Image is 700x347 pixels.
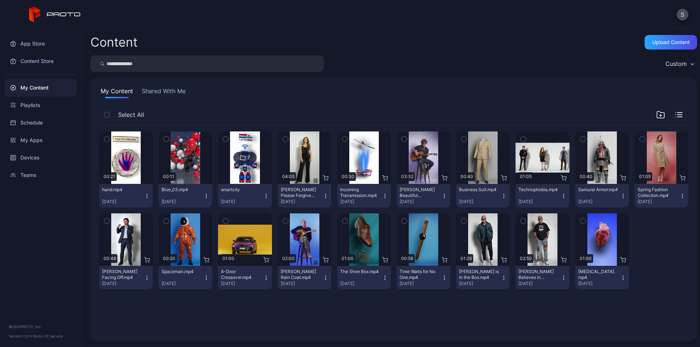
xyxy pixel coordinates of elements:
div: Upload Content [652,39,690,45]
a: Schedule [4,114,77,131]
div: Howie Mandel is in the Box.mp4 [459,269,499,280]
div: [DATE] [459,281,501,287]
div: © 2025 PROTO, Inc. [9,324,73,330]
div: 4-Door Crossover.mp4 [221,269,261,280]
div: [DATE] [221,199,263,205]
div: [DATE] [102,199,144,205]
div: Spring Fashion Collection.mp4 [638,187,678,198]
button: [PERSON_NAME] is in the Box.mp4[DATE] [456,266,510,289]
div: Adeline Mocke's Please Forgive Me.mp4 [281,187,321,198]
a: Terms Of Service [33,334,63,338]
div: [DATE] [162,199,203,205]
button: [PERSON_NAME] Beautiful Disaster.mp4[DATE] [397,184,450,208]
div: Spaceman.mp4 [162,269,202,275]
button: Shared With Me [140,87,187,98]
a: Devices [4,149,77,166]
div: [DATE] [400,199,442,205]
div: Samurai Armor.mp4 [578,187,618,193]
button: The Shoe Box.mp4[DATE] [337,266,391,289]
button: smartcity[DATE] [218,184,272,208]
button: [MEDICAL_DATA].mp4[DATE] [575,266,629,289]
div: [DATE] [340,199,382,205]
a: Teams [4,166,77,184]
button: Custom [662,55,697,72]
a: App Store [4,35,77,52]
a: My Apps [4,131,77,149]
div: 7 [247,154,250,161]
button: Time Waits for No One.mp4[DATE] [397,266,450,289]
div: [DATE] [340,281,382,287]
span: Version 1.13.1 • [9,334,33,338]
div: [DATE] [221,281,263,287]
button: Spaceman.mp4[DATE] [159,266,212,289]
button: Business Suit.mp4[DATE] [456,184,510,208]
button: [PERSON_NAME] Facing Off.mp4[DATE] [99,266,153,289]
button: Samurai Armor.mp4[DATE] [575,184,629,208]
div: Technophobia.mp4 [518,187,559,193]
div: [DATE] [400,281,442,287]
button: Spring Fashion Collection.mp4[DATE] [635,184,688,208]
button: [PERSON_NAME] Please Forgive Me.mp4[DATE] [278,184,331,208]
div: Time Waits for No One.mp4 [400,269,440,280]
div: Billy Morrison's Beautiful Disaster.mp4 [400,187,440,198]
a: Playlists [4,96,77,114]
div: [DATE] [459,199,501,205]
div: [DATE] [578,281,620,287]
div: [DATE] [281,199,323,205]
div: Custom [665,60,687,67]
a: Content Store [4,52,77,70]
div: [DATE] [518,281,560,287]
button: [PERSON_NAME] Believes in Proto.mp4[DATE] [516,266,569,289]
div: Blue_03.mp4 [162,187,202,193]
div: [DATE] [578,199,620,205]
div: [DATE] [102,281,144,287]
div: Content [90,36,137,48]
button: [PERSON_NAME] Rain Coat.mp4[DATE] [278,266,331,289]
button: Blue_03.mp4[DATE] [159,184,212,208]
div: hand.mp4 [102,187,142,193]
div: Incoming Transmission.mp4 [340,187,380,198]
div: The Shoe Box.mp4 [340,269,380,275]
button: Upload Content [645,35,697,50]
div: [DATE] [162,281,203,287]
div: Ryan Pollie's Rain Coat.mp4 [281,269,321,280]
div: [DATE] [638,199,680,205]
div: [DATE] [518,199,560,205]
div: Human Heart.mp4 [578,269,618,280]
button: 4-Door Crossover.mp4[DATE] [218,266,272,289]
button: Technophobia.mp4[DATE] [516,184,569,208]
button: My Content [99,87,135,98]
div: Manny Pacquiao Facing Off.mp4 [102,269,142,280]
button: S [677,9,688,20]
div: Business Suit.mp4 [459,187,499,193]
div: [DATE] [281,281,323,287]
a: My Content [4,79,77,96]
div: Howie Mandel Believes in Proto.mp4 [518,269,559,280]
div: smartcity [221,187,261,193]
button: Incoming Transmission.mp4[DATE] [337,184,391,208]
button: hand.mp4[DATE] [99,184,153,208]
span: Select All [118,110,144,119]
